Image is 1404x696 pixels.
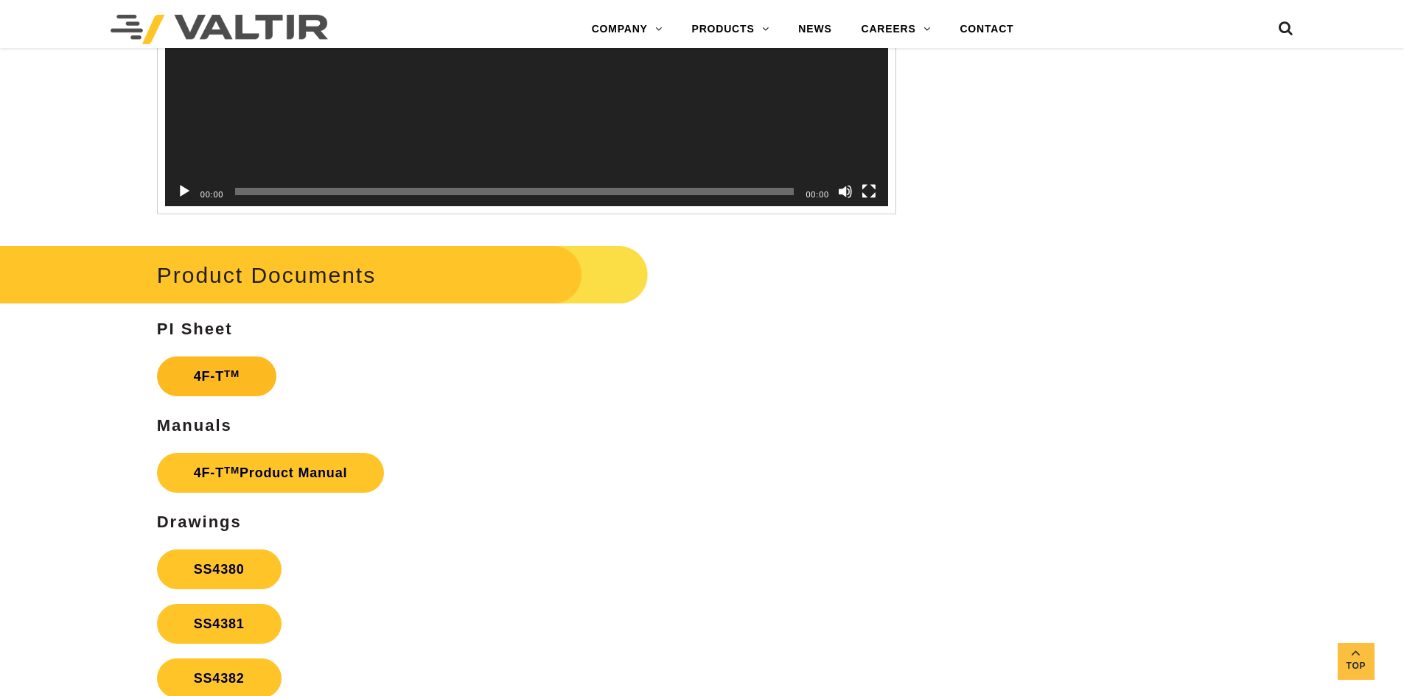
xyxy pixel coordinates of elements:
a: COMPANY [577,15,677,44]
a: PRODUCTS [677,15,784,44]
a: 4F-TTM [157,356,276,396]
span: Top [1338,658,1375,675]
span: 00:00 [806,190,829,199]
span: Time Slider [235,188,794,195]
a: SS4381 [157,604,282,644]
sup: TM [224,368,240,379]
a: CONTACT [945,15,1028,44]
span: 00:00 [200,190,224,199]
a: CAREERS [847,15,946,44]
a: NEWS [783,15,846,44]
sup: TM [224,465,240,476]
button: Mute [838,184,853,199]
img: Valtir [111,15,328,44]
a: 4F-TTMProduct Manual [157,453,385,493]
a: Top [1338,643,1375,680]
strong: PI Sheet [157,320,233,338]
a: SS4380 [157,549,282,589]
button: Play [177,184,192,199]
button: Fullscreen [862,184,876,199]
strong: Manuals [157,416,232,435]
strong: Drawings [157,513,242,531]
